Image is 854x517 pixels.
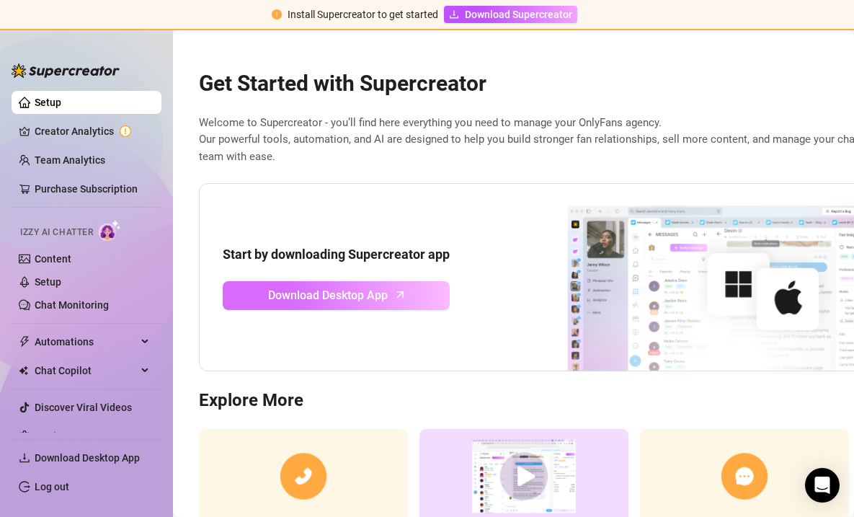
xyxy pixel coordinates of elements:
span: download [449,9,459,19]
a: Log out [35,481,69,492]
img: AI Chatter [99,220,121,241]
span: download [19,452,30,464]
a: Setup [35,276,61,288]
span: exclamation-circle [272,9,282,19]
a: Creator Analytics exclamation-circle [35,120,150,143]
span: Automations [35,330,137,353]
span: Chat Copilot [35,359,137,382]
a: Chat Monitoring [35,299,109,311]
span: Download Desktop App [268,286,388,304]
a: Purchase Subscription [35,177,150,200]
a: Team Analytics [35,154,105,166]
span: Download Desktop App [35,452,140,464]
strong: Start by downloading Supercreator app [223,247,450,262]
a: Content [35,253,71,265]
a: Discover Viral Videos [35,402,132,413]
span: thunderbolt [19,336,30,348]
a: Settings [35,430,73,442]
span: Install Supercreator to get started [288,9,438,20]
a: Setup [35,97,61,108]
img: logo-BBDzfeDw.svg [12,63,120,78]
a: Download Supercreator [444,6,577,23]
div: Open Intercom Messenger [805,468,840,503]
span: Izzy AI Chatter [20,226,93,239]
img: Chat Copilot [19,366,28,376]
a: Download Desktop Apparrow-up [223,281,450,310]
span: Download Supercreator [465,6,572,22]
span: arrow-up [392,286,409,303]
